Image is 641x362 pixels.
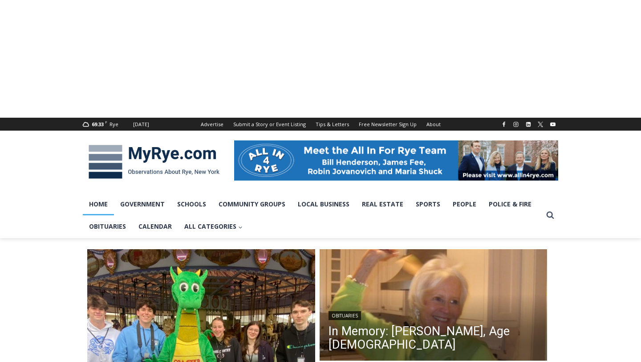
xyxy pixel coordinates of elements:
a: Community Groups [212,193,292,215]
a: All Categories [178,215,249,238]
a: Schools [171,193,212,215]
a: Obituaries [83,215,132,238]
a: Linkedin [523,119,534,130]
span: All Categories [184,222,243,231]
a: In Memory: [PERSON_NAME], Age [DEMOGRAPHIC_DATA] [329,325,539,351]
a: Free Newsletter Sign Up [354,118,422,131]
a: Sports [410,193,446,215]
nav: Primary Navigation [83,193,542,238]
a: YouTube [548,119,558,130]
nav: Secondary Navigation [196,118,446,131]
div: [DATE] [133,120,149,128]
span: 69.33 [92,121,104,128]
a: Real Estate [356,193,410,215]
span: F [105,119,107,124]
a: Police & Fire [483,193,538,215]
a: Instagram [511,119,521,130]
a: Tips & Letters [311,118,354,131]
a: Calendar [132,215,178,238]
a: People [446,193,483,215]
a: X [535,119,546,130]
a: Submit a Story or Event Listing [228,118,311,131]
img: All in for Rye [234,140,558,181]
a: Facebook [499,119,509,130]
a: Home [83,193,114,215]
button: View Search Form [542,207,558,223]
a: About [422,118,446,131]
a: Local Business [292,193,356,215]
a: Advertise [196,118,228,131]
div: Rye [110,120,118,128]
a: Obituaries [329,311,361,320]
img: MyRye.com [83,139,225,185]
a: Government [114,193,171,215]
